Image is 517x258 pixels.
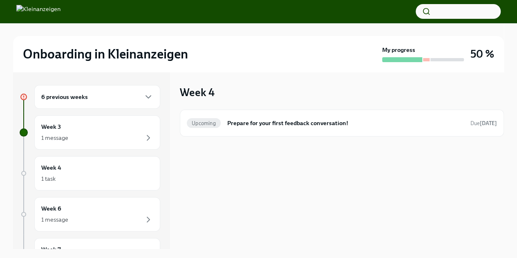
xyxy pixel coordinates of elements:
div: 1 message [41,134,68,142]
span: Due [470,120,497,126]
h6: Prepare for your first feedback conversation! [227,119,464,128]
div: 1 message [41,215,68,224]
h6: Week 3 [41,122,61,131]
img: Kleinanzeigen [16,5,60,18]
div: 1 task [41,175,56,183]
strong: [DATE] [480,120,497,126]
strong: My progress [382,46,415,54]
h3: 50 % [470,47,494,61]
h6: Week 7 [41,245,61,254]
h3: Week 4 [180,85,215,100]
h6: Week 6 [41,204,61,213]
h2: Onboarding in Kleinanzeigen [23,46,188,62]
a: UpcomingPrepare for your first feedback conversation!Due[DATE] [187,117,497,130]
a: Week 41 task [20,156,160,191]
a: Week 31 message [20,115,160,150]
a: Week 61 message [20,197,160,231]
span: September 28th, 2025 09:00 [470,119,497,127]
h6: Week 4 [41,163,61,172]
h6: 6 previous weeks [41,92,88,101]
span: Upcoming [187,120,221,126]
div: 6 previous weeks [34,85,160,109]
